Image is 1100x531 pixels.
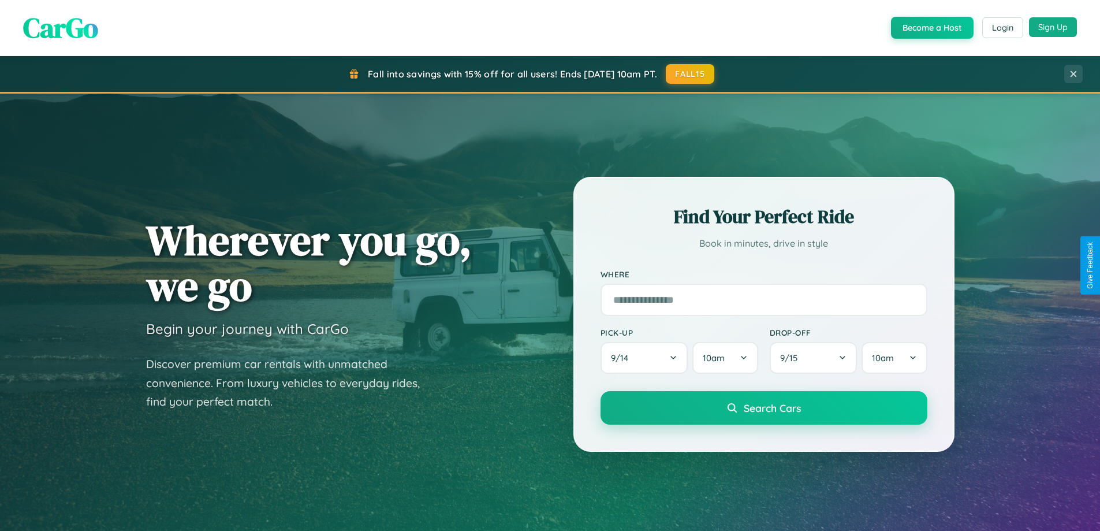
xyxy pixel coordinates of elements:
button: Sign Up [1029,17,1077,37]
button: 9/14 [601,342,688,374]
h3: Begin your journey with CarGo [146,320,349,337]
p: Book in minutes, drive in style [601,235,927,252]
span: 10am [872,352,894,363]
span: Search Cars [744,402,801,414]
button: 9/15 [770,342,857,374]
div: Give Feedback [1086,242,1094,289]
label: Pick-up [601,328,758,337]
label: Drop-off [770,328,927,337]
button: Become a Host [891,17,974,39]
p: Discover premium car rentals with unmatched convenience. From luxury vehicles to everyday rides, ... [146,355,435,411]
span: 9 / 14 [611,352,634,363]
button: 10am [692,342,758,374]
span: 10am [703,352,725,363]
h1: Wherever you go, we go [146,217,472,309]
h2: Find Your Perfect Ride [601,204,927,229]
span: Fall into savings with 15% off for all users! Ends [DATE] 10am PT. [368,68,657,80]
label: Where [601,269,927,279]
button: Login [982,17,1023,38]
span: CarGo [23,9,98,47]
button: Search Cars [601,391,927,425]
span: 9 / 15 [780,352,803,363]
button: FALL15 [666,64,714,84]
button: 10am [862,342,927,374]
